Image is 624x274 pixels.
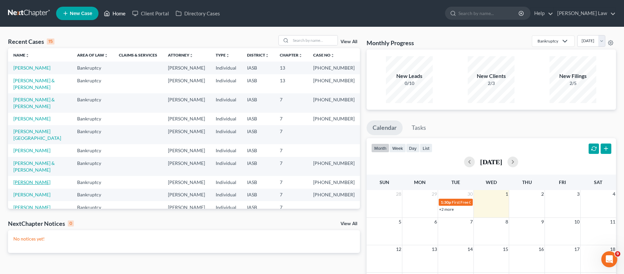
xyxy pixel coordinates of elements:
a: Chapterunfold_more [280,53,302,58]
a: Districtunfold_more [247,53,269,58]
td: [PHONE_NUMBER] [308,189,360,201]
button: day [406,144,420,153]
div: New Leads [386,72,433,80]
td: Individual [210,201,242,213]
td: [PERSON_NAME] [163,189,210,201]
td: Bankruptcy [72,157,114,176]
span: 30 [467,190,473,198]
span: 9 [615,251,620,257]
a: Home [100,7,129,19]
a: Nameunfold_more [13,53,29,58]
a: View All [341,221,357,226]
td: [PERSON_NAME] [163,201,210,213]
a: View All [341,39,357,44]
div: 15 [47,38,54,44]
td: 13 [274,74,308,93]
td: [PHONE_NUMBER] [308,93,360,112]
i: unfold_more [265,54,269,58]
i: unfold_more [189,54,193,58]
a: [PERSON_NAME] & [PERSON_NAME] [13,160,55,173]
i: unfold_more [226,54,230,58]
span: 12 [395,245,402,253]
td: [PERSON_NAME] [163,157,210,176]
span: 29 [431,190,438,198]
a: [PERSON_NAME] [13,148,50,153]
span: 11 [609,218,616,226]
a: [PERSON_NAME] & [PERSON_NAME] [13,78,55,90]
a: [PERSON_NAME] [13,204,50,210]
span: 3 [576,190,580,198]
td: [PERSON_NAME] [163,176,210,188]
span: New Case [70,11,92,16]
td: Bankruptcy [72,93,114,112]
button: week [389,144,406,153]
td: 7 [274,201,308,213]
td: [PERSON_NAME] [163,125,210,144]
td: IASB [242,62,274,74]
td: Bankruptcy [72,189,114,201]
span: 17 [574,245,580,253]
button: list [420,144,432,153]
a: Client Portal [129,7,172,19]
div: Bankruptcy [538,38,558,44]
i: unfold_more [298,54,302,58]
span: 7 [469,218,473,226]
div: New Clients [468,72,514,80]
p: No notices yet! [13,236,355,242]
td: IASB [242,93,274,112]
td: IASB [242,125,274,144]
span: 16 [538,245,545,253]
td: Individual [210,144,242,157]
td: Bankruptcy [72,144,114,157]
span: 8 [505,218,509,226]
td: IASB [242,176,274,188]
span: Fri [559,179,566,185]
i: unfold_more [331,54,335,58]
td: Bankruptcy [72,125,114,144]
span: Sun [380,179,389,185]
span: 13 [431,245,438,253]
span: 15 [502,245,509,253]
td: 7 [274,113,308,125]
div: New Filings [550,72,596,80]
a: Typeunfold_more [216,53,230,58]
div: NextChapter Notices [8,219,74,227]
td: Bankruptcy [72,62,114,74]
td: Bankruptcy [72,113,114,125]
span: 18 [609,245,616,253]
td: Individual [210,176,242,188]
a: Tasks [406,120,432,135]
span: 1 [505,190,509,198]
td: [PERSON_NAME] [163,144,210,157]
td: 7 [274,157,308,176]
td: 7 [274,189,308,201]
th: Claims & Services [114,48,163,62]
a: +2 more [439,207,454,212]
span: Thu [522,179,532,185]
td: Bankruptcy [72,74,114,93]
td: 7 [274,93,308,112]
span: First Free Consultation Invite for [PERSON_NAME][GEOGRAPHIC_DATA] [452,200,581,205]
td: [PHONE_NUMBER] [308,62,360,74]
td: Individual [210,93,242,112]
td: IASB [242,157,274,176]
a: [PERSON_NAME] [13,116,50,121]
h3: Monthly Progress [367,39,414,47]
div: 2/3 [468,80,514,87]
a: [PERSON_NAME][GEOGRAPHIC_DATA] [13,128,61,141]
span: Tue [451,179,460,185]
input: Search by name... [291,35,338,45]
div: Recent Cases [8,37,54,45]
div: 2/5 [550,80,596,87]
input: Search by name... [458,7,519,19]
div: 0/10 [386,80,433,87]
td: 13 [274,62,308,74]
a: [PERSON_NAME] Law [554,7,616,19]
iframe: Intercom live chat [601,251,617,267]
span: Sat [594,179,602,185]
i: unfold_more [25,54,29,58]
td: [PHONE_NUMBER] [308,113,360,125]
a: [PERSON_NAME] [13,192,50,197]
a: [PERSON_NAME] [13,65,50,71]
td: [PHONE_NUMBER] [308,74,360,93]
